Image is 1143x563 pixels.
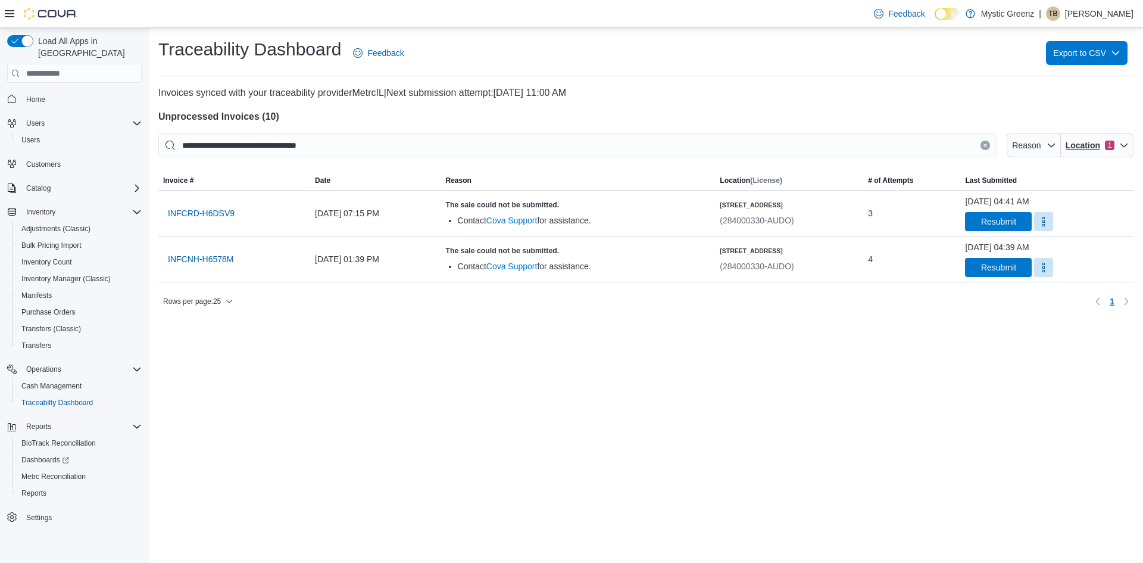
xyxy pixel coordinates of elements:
button: Catalog [21,181,55,195]
span: BioTrack Reconciliation [21,438,96,448]
span: Date [315,176,330,185]
button: Rows per page:25 [158,294,238,309]
a: Inventory Count [17,255,77,269]
span: Catalog [21,181,142,195]
button: Resubmit [965,212,1032,231]
button: Resubmit [965,258,1032,277]
h5: The sale could not be submitted. [446,200,711,210]
a: Transfers (Classic) [17,322,86,336]
p: [PERSON_NAME] [1065,7,1133,21]
button: Purchase Orders [12,304,146,321]
span: (284000330-AUDO) [720,216,794,225]
a: Metrc Reconciliation [17,469,90,484]
a: Users [17,133,45,147]
span: Home [26,95,45,104]
button: Reports [2,418,146,435]
button: More [1034,258,1053,277]
a: Customers [21,157,65,172]
span: INFCNH-H6578M [168,253,233,265]
span: Manifests [21,291,52,300]
span: Customers [26,160,61,169]
div: Tabitha Brinkman [1046,7,1060,21]
button: Clear input [980,141,990,150]
button: INFCNH-H6578M [163,247,238,271]
span: Transfers [21,341,51,350]
span: Transfers (Classic) [17,322,142,336]
span: Operations [26,365,61,374]
button: Customers [2,155,146,173]
button: Cash Management [12,378,146,394]
span: Purchase Orders [21,307,76,317]
img: Cova [24,8,77,20]
span: Metrc Reconciliation [21,472,86,481]
span: INFCRD-H6DSV9 [168,207,235,219]
button: Operations [21,362,66,377]
div: [DATE] 01:39 PM [310,247,441,271]
div: [DATE] 04:39 AM [965,241,1029,253]
button: Transfers [12,337,146,354]
button: Users [2,115,146,132]
h5: The sale could not be submitted. [446,246,711,256]
a: Bulk Pricing Import [17,238,86,253]
span: Manifests [17,288,142,303]
a: Inventory Manager (Classic) [17,272,115,286]
button: Traceabilty Dashboard [12,394,146,411]
span: Inventory Count [17,255,142,269]
span: Reports [21,489,46,498]
span: (284000330-AUDO) [720,262,794,271]
span: Reports [17,486,142,500]
a: Purchase Orders [17,305,80,319]
span: Users [17,133,142,147]
input: This is a search bar. After typing your query, hit enter to filter the results lower in the page. [158,133,997,157]
div: [DATE] 07:15 PM [310,201,441,225]
button: Previous page [1091,294,1105,309]
span: Traceabilty Dashboard [17,396,142,410]
p: Invoices synced with your traceability provider MetrcIL | [DATE] 11:00 AM [158,86,1133,100]
a: Feedback [869,2,929,26]
span: Inventory Count [21,257,72,267]
button: Reports [12,485,146,502]
a: BioTrack Reconciliation [17,436,101,450]
span: Location [1066,139,1100,151]
button: INFCRD-H6DSV9 [163,201,239,225]
a: Transfers [17,338,56,353]
button: Next page [1119,294,1133,309]
span: Dashboards [21,455,69,465]
span: Last Submitted [965,176,1017,185]
a: Cash Management [17,379,86,393]
span: Rows per page : 25 [163,297,221,306]
span: Reason [1012,141,1041,150]
span: Inventory [21,205,142,219]
a: Traceabilty Dashboard [17,396,98,410]
span: Customers [21,157,142,172]
button: Users [21,116,49,130]
span: Traceabilty Dashboard [21,398,93,408]
span: Bulk Pricing Import [17,238,142,253]
span: TB [1048,7,1057,21]
h6: [STREET_ADDRESS] [720,246,794,256]
button: Inventory [21,205,60,219]
button: Settings [2,509,146,526]
a: Feedback [348,41,408,65]
span: Resubmit [981,216,1016,228]
a: Adjustments (Classic) [17,222,95,236]
h4: Unprocessed Invoices ( 10 ) [158,110,1133,124]
input: Dark Mode [935,8,960,20]
button: Metrc Reconciliation [12,468,146,485]
a: Dashboards [17,453,74,467]
div: Contact for assistance. [458,260,711,272]
span: BioTrack Reconciliation [17,436,142,450]
button: Export to CSV [1046,41,1128,65]
span: Export to CSV [1053,41,1120,65]
span: Next submission attempt: [386,88,494,98]
span: Reports [21,419,142,434]
span: Catalog [26,183,51,193]
button: Invoice # [158,171,310,190]
button: BioTrack Reconciliation [12,435,146,452]
button: Location1 active filters [1061,133,1133,157]
span: Purchase Orders [17,305,142,319]
button: Manifests [12,287,146,304]
h5: Location [720,176,782,185]
span: Inventory Manager (Classic) [17,272,142,286]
